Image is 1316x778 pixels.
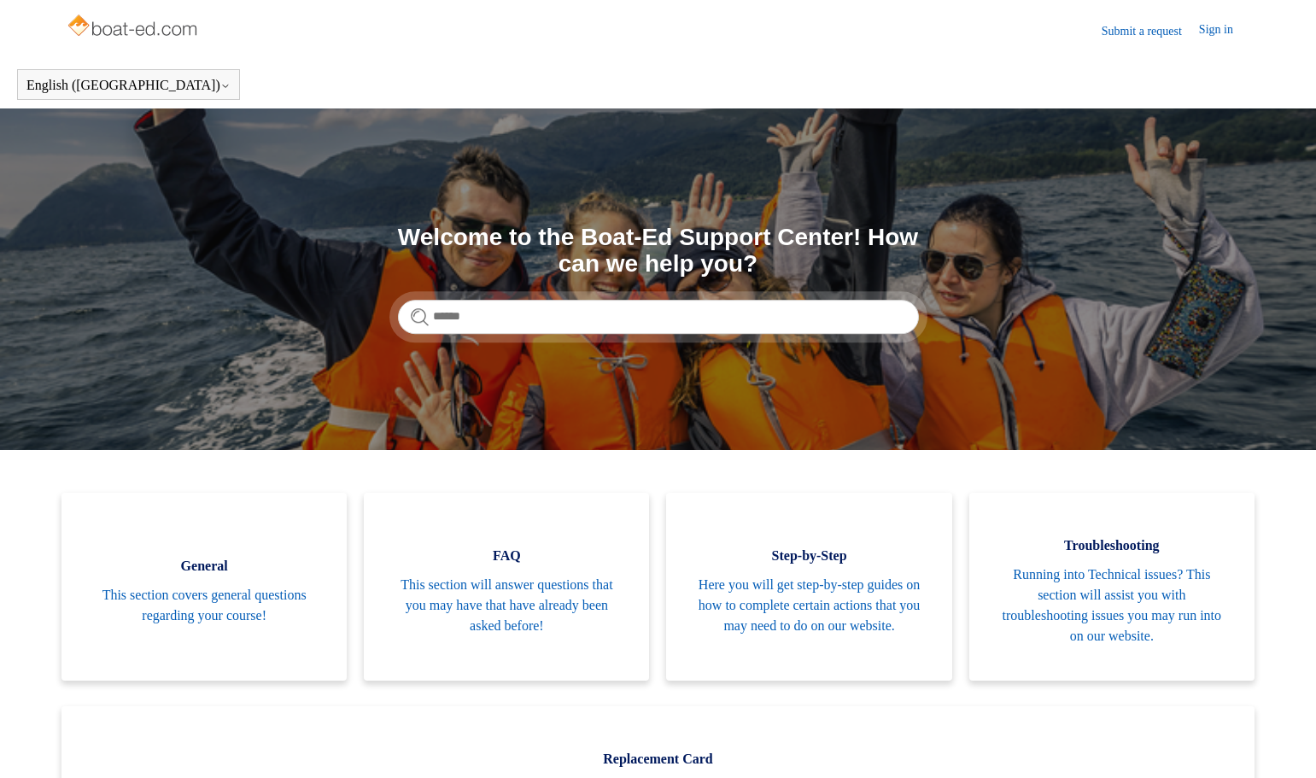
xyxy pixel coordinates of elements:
img: Boat-Ed Help Center home page [66,10,202,44]
span: Troubleshooting [995,535,1229,556]
span: FAQ [389,546,623,566]
a: FAQ This section will answer questions that you may have that have already been asked before! [364,493,649,681]
a: General This section covers general questions regarding your course! [61,493,347,681]
span: Here you will get step-by-step guides on how to complete certain actions that you may need to do ... [692,575,926,636]
span: Running into Technical issues? This section will assist you with troubleshooting issues you may r... [995,564,1229,646]
h1: Welcome to the Boat-Ed Support Center! How can we help you? [398,225,919,278]
input: Search [398,300,919,334]
a: Troubleshooting Running into Technical issues? This section will assist you with troubleshooting ... [969,493,1255,681]
a: Submit a request [1102,22,1199,40]
span: Step-by-Step [692,546,926,566]
span: This section covers general questions regarding your course! [87,585,321,626]
button: English ([GEOGRAPHIC_DATA]) [26,78,231,93]
span: This section will answer questions that you may have that have already been asked before! [389,575,623,636]
span: General [87,556,321,576]
span: Replacement Card [87,749,1229,769]
a: Step-by-Step Here you will get step-by-step guides on how to complete certain actions that you ma... [666,493,951,681]
a: Sign in [1199,20,1250,41]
